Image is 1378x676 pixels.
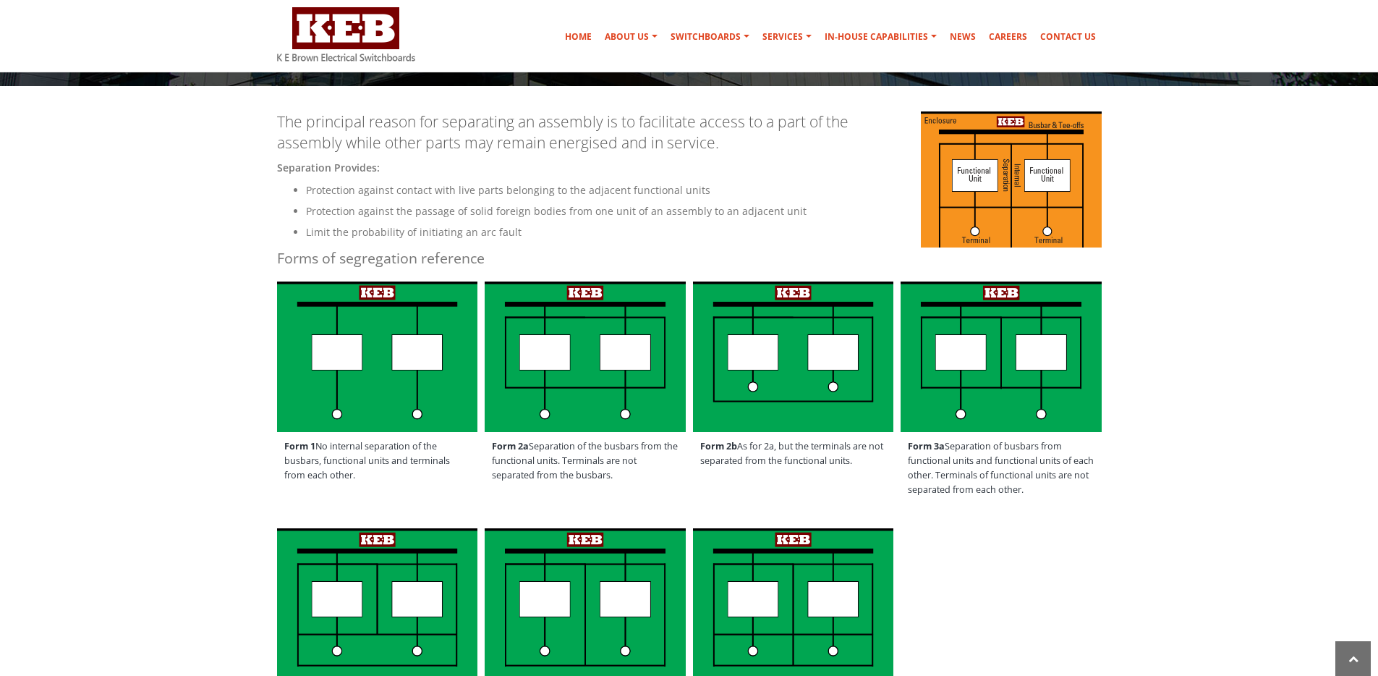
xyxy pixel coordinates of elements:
[559,22,597,51] a: Home
[1034,22,1102,51] a: Contact Us
[819,22,943,51] a: In-house Capabilities
[284,440,315,452] strong: Form 1
[277,111,1102,154] p: The principal reason for separating an assembly is to facilitate access to a part of the assembly...
[700,440,737,452] strong: Form 2b
[277,161,1102,174] h5: Separation provides:
[306,203,1102,220] li: Protection against the passage of solid foreign bodies from one unit of an assembly to an adjacen...
[757,22,817,51] a: Services
[277,432,478,490] span: No internal separation of the busbars, functional units and terminals from each other.
[908,440,945,452] strong: Form 3a
[485,432,686,490] span: Separation of the busbars from the functional units. Terminals are not separated from the busbars.
[944,22,982,51] a: News
[983,22,1033,51] a: Careers
[665,22,755,51] a: Switchboards
[277,7,415,62] img: K E Brown Electrical Switchboards
[306,182,1102,199] li: Protection against contact with live parts belonging to the adjacent functional units
[693,432,894,476] span: As for 2a, but the terminals are not separated from the functional units.
[306,224,1102,241] li: Limit the probability of initiating an arc fault
[492,440,529,452] strong: Form 2a
[277,248,1102,268] h4: Forms of segregation reference
[599,22,663,51] a: About Us
[901,432,1102,504] span: Separation of busbars from functional units and functional units of each other. Terminals of func...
